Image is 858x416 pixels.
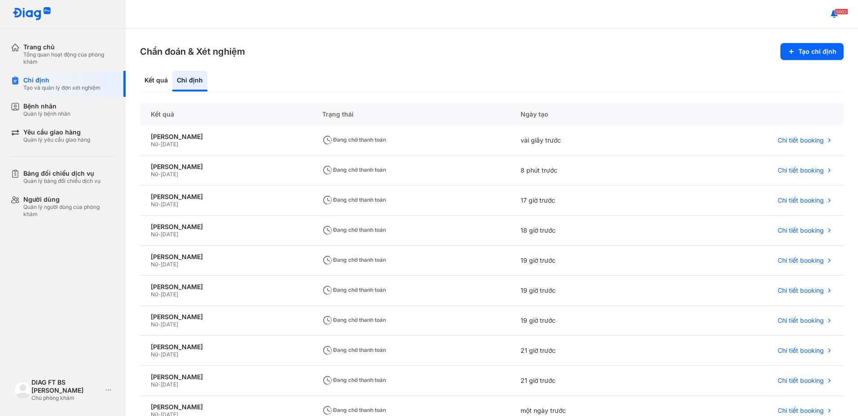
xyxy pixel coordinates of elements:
div: Yêu cầu giao hàng [23,128,90,136]
div: Quản lý người dùng của phòng khám [23,204,115,218]
span: Nữ [151,261,158,268]
div: Quản lý bệnh nhân [23,110,70,117]
span: [DATE] [161,321,178,328]
span: - [158,231,161,238]
div: Chỉ định [23,76,101,84]
span: Đang chờ thanh toán [322,407,386,413]
span: Chi tiết booking [778,166,824,174]
span: Chi tiết booking [778,226,824,234]
span: [DATE] [161,261,178,268]
div: [PERSON_NAME] [151,403,301,411]
span: 5002 [835,9,848,15]
div: Trạng thái [311,103,510,126]
span: - [158,141,161,147]
span: [DATE] [161,171,178,178]
div: [PERSON_NAME] [151,223,301,231]
div: Ngày tạo [510,103,665,126]
span: - [158,201,161,208]
div: [PERSON_NAME] [151,163,301,171]
span: Nữ [151,171,158,178]
span: - [158,171,161,178]
div: [PERSON_NAME] [151,253,301,261]
div: 21 giờ trước [510,336,665,366]
span: - [158,351,161,358]
div: 19 giờ trước [510,306,665,336]
div: [PERSON_NAME] [151,313,301,321]
div: [PERSON_NAME] [151,283,301,291]
div: [PERSON_NAME] [151,373,301,381]
span: [DATE] [161,141,178,147]
span: Đang chờ thanh toán [322,286,386,293]
div: Chủ phòng khám [31,394,102,402]
div: Trang chủ [23,43,115,51]
div: 19 giờ trước [510,246,665,276]
div: Tạo và quản lý đơn xét nghiệm [23,84,101,91]
span: Nữ [151,321,158,328]
div: [PERSON_NAME] [151,133,301,141]
span: [DATE] [161,381,178,388]
span: Chi tiết booking [778,136,824,144]
span: [DATE] [161,351,178,358]
span: [DATE] [161,231,178,238]
div: [PERSON_NAME] [151,193,301,201]
span: Đang chờ thanh toán [322,166,386,173]
span: Nữ [151,141,158,147]
div: Tổng quan hoạt động của phòng khám [23,51,115,65]
div: Quản lý yêu cầu giao hàng [23,136,90,143]
button: Tạo chỉ định [780,43,844,60]
span: Nữ [151,291,158,298]
div: 21 giờ trước [510,366,665,396]
span: Đang chờ thanh toán [322,136,386,143]
div: Kết quả [140,71,172,91]
div: 17 giờ trước [510,186,665,216]
div: [PERSON_NAME] [151,343,301,351]
div: 8 phút trước [510,156,665,186]
span: - [158,291,161,298]
div: DIAG FT BS [PERSON_NAME] [31,378,102,394]
div: Quản lý bảng đối chiếu dịch vụ [23,178,101,185]
div: Người dùng [23,195,115,204]
img: logo [14,381,31,399]
div: Bảng đối chiếu dịch vụ [23,169,101,178]
span: Chi tiết booking [778,286,824,295]
span: [DATE] [161,201,178,208]
span: Nữ [151,381,158,388]
span: Nữ [151,201,158,208]
span: Chi tiết booking [778,316,824,325]
span: Chi tiết booking [778,256,824,264]
span: Đang chờ thanh toán [322,316,386,323]
div: 19 giờ trước [510,276,665,306]
span: Đang chờ thanh toán [322,256,386,263]
span: [DATE] [161,291,178,298]
span: - [158,381,161,388]
h3: Chẩn đoán & Xét nghiệm [140,45,245,58]
span: Chi tiết booking [778,347,824,355]
span: Đang chờ thanh toán [322,347,386,353]
div: Bệnh nhân [23,102,70,110]
span: Nữ [151,351,158,358]
span: Nữ [151,231,158,238]
img: logo [13,7,51,21]
span: - [158,321,161,328]
span: Chi tiết booking [778,407,824,415]
div: Kết quả [140,103,311,126]
span: Đang chờ thanh toán [322,196,386,203]
div: vài giây trước [510,126,665,156]
span: Chi tiết booking [778,377,824,385]
div: Chỉ định [172,71,207,91]
span: - [158,261,161,268]
span: Đang chờ thanh toán [322,226,386,233]
div: 18 giờ trước [510,216,665,246]
span: Đang chờ thanh toán [322,377,386,383]
span: Chi tiết booking [778,196,824,204]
